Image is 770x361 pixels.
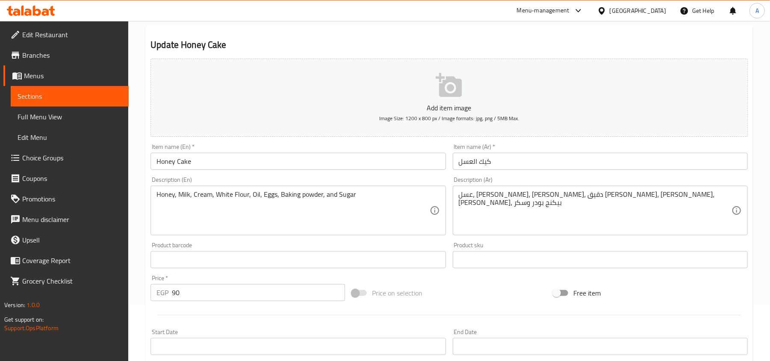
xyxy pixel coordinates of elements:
[4,299,25,311] span: Version:
[11,86,129,107] a: Sections
[573,288,601,298] span: Free item
[18,91,122,101] span: Sections
[22,276,122,286] span: Grocery Checklist
[3,230,129,250] a: Upsell
[164,103,735,113] p: Add item image
[22,50,122,60] span: Branches
[453,153,748,170] input: Enter name Ar
[11,107,129,127] a: Full Menu View
[172,284,345,301] input: Please enter price
[459,190,732,231] textarea: عسل، [PERSON_NAME]، [PERSON_NAME]، دقيق [PERSON_NAME]، [PERSON_NAME]، [PERSON_NAME]، بيكنج بودر وسكر
[156,287,168,298] p: EGP
[27,299,40,311] span: 1.0.0
[22,173,122,183] span: Coupons
[372,288,422,298] span: Price on selection
[22,194,122,204] span: Promotions
[22,30,122,40] span: Edit Restaurant
[22,214,122,225] span: Menu disclaimer
[3,45,129,65] a: Branches
[517,6,569,16] div: Menu-management
[150,38,748,51] h2: Update Honey Cake
[156,190,429,231] textarea: Honey, Milk, Cream, White Flour, Oil, Eggs, Baking powder, and Sugar
[22,235,122,245] span: Upsell
[4,323,59,334] a: Support.OpsPlatform
[3,24,129,45] a: Edit Restaurant
[150,59,748,137] button: Add item imageImage Size: 1200 x 800 px / Image formats: jpg, png / 5MB Max.
[4,314,44,325] span: Get support on:
[150,251,445,268] input: Please enter product barcode
[3,189,129,209] a: Promotions
[3,271,129,291] a: Grocery Checklist
[3,168,129,189] a: Coupons
[3,65,129,86] a: Menus
[22,255,122,266] span: Coverage Report
[22,153,122,163] span: Choice Groups
[24,71,122,81] span: Menus
[18,132,122,142] span: Edit Menu
[755,6,759,15] span: A
[610,6,666,15] div: [GEOGRAPHIC_DATA]
[3,209,129,230] a: Menu disclaimer
[3,250,129,271] a: Coverage Report
[3,148,129,168] a: Choice Groups
[11,127,129,148] a: Edit Menu
[150,153,445,170] input: Enter name En
[18,112,122,122] span: Full Menu View
[453,251,748,268] input: Please enter product sku
[379,113,519,123] span: Image Size: 1200 x 800 px / Image formats: jpg, png / 5MB Max.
